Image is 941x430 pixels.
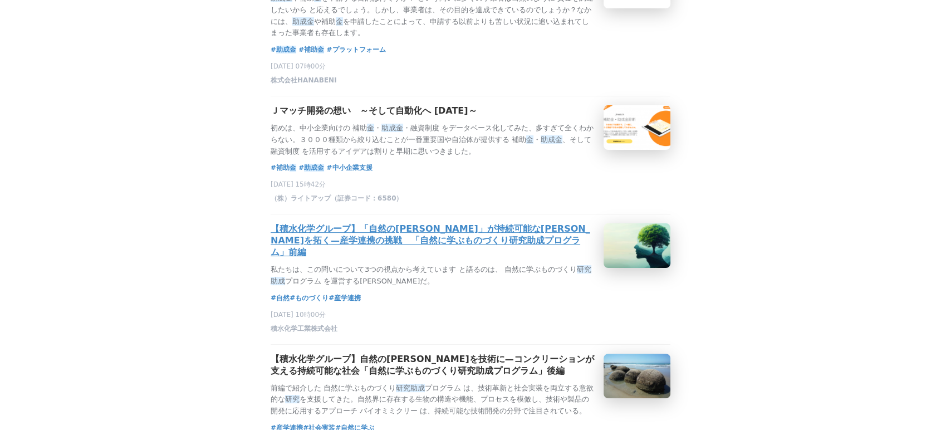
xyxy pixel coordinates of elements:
a: #助成金 [271,44,298,55]
a: #助成金 [298,162,326,173]
span: 積水化学工業株式会社 [271,324,337,334]
em: 助成 [304,164,317,172]
h3: Ｊマッチ開発の想い ～そして自動化へ [DATE]～ [271,105,477,117]
a: #補助金 [298,44,326,55]
span: #補助 [271,162,298,173]
a: #産学連携 [329,292,361,304]
em: 助成 [271,277,285,285]
em: 研究 [285,395,300,403]
em: 助成 [381,124,396,132]
span: # [271,44,298,55]
span: # [298,162,326,173]
a: 【積水化学グループ】自然の[PERSON_NAME]を技術に—コンクリーションが支える持続可能な社会「自然に学ぶものづくり研究助成プログラム」後編前編で紹介した 自然に学ぶものづくり研究助成プロ... [271,354,670,417]
a: #プラットフォーム [327,44,386,55]
em: 金 [317,164,324,172]
a: Ｊマッチ開発の想い ～そして自動化へ [DATE]～初めは、中小企業向けの 補助金・助成金・融資制度 をデータベース化してみた、多すぎて全くわからない。３０００種類から絞り込むことが一番重要国や... [271,105,670,157]
span: 株式会社HANABENI [271,76,337,85]
em: 金 [555,135,562,144]
a: （株）ライトアップ（証券コード：6580） [271,197,403,205]
h3: 【積水化学グループ】自然の[PERSON_NAME]を技術に—コンクリーションが支える持続可能な社会「自然に学ぶものづくり研究助成プログラム」後編 [271,354,595,377]
em: 金 [396,124,403,132]
p: 初めは、中小企業向けの 補助 ・ ・融資制度 をデータベース化してみた、多すぎて全くわからない。３０００種類から絞り込むことが一番重要国や自治体が提供する 補助 ・ 、そして融資制度 を活用する... [271,123,595,157]
span: #補助 [298,44,326,55]
em: 金 [290,164,296,172]
em: 研究 [396,384,410,392]
a: 積水化学工業株式会社 [271,328,337,335]
p: [DATE] 07時00分 [271,62,670,71]
em: 助成 [292,17,307,26]
em: 金 [307,17,314,26]
a: #中小企業支援 [327,162,373,173]
em: 金 [290,46,296,53]
a: #補助金 [271,162,298,173]
em: 金 [367,124,374,132]
p: 前編で紹介した 自然に学ぶものづくり プログラム は、技術革新と社会実装を両立する意欲的な を支援してきた。自然界に存在する生物の構造や機能、プロセスを模倣し、技術や製品の開発に応用するアプロー... [271,383,595,417]
em: 金 [526,135,533,144]
p: [DATE] 15時42分 [271,180,670,189]
a: #自然 [271,292,290,304]
h3: 【積水化学グループ】「自然の[PERSON_NAME]」が持続可能な[PERSON_NAME]を拓く—産学連携の挑戦 「自然に学ぶものづくり研究助成プログラム」前編 [271,223,595,258]
em: 助成 [410,384,425,392]
em: 金 [317,46,324,53]
em: 研究 [577,265,591,273]
p: 私たちは、この問いについて3つの視点から考えています と語るのは、 自然に学ぶものづくり プログラム を運営する[PERSON_NAME]だ。 [271,264,595,287]
em: 助成 [276,46,290,53]
em: 金 [336,17,343,26]
a: #ものづくり [290,292,329,304]
span: （株）ライトアップ（証券コード：6580） [271,194,403,203]
p: [DATE] 10時00分 [271,310,670,320]
a: 株式会社HANABENI [271,79,337,87]
em: 助成 [541,135,555,144]
a: 【積水化学グループ】「自然の[PERSON_NAME]」が持続可能な[PERSON_NAME]を拓く—産学連携の挑戦 「自然に学ぶものづくり研究助成プログラム」前編私たちは、この問いについて3つ... [271,223,670,287]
